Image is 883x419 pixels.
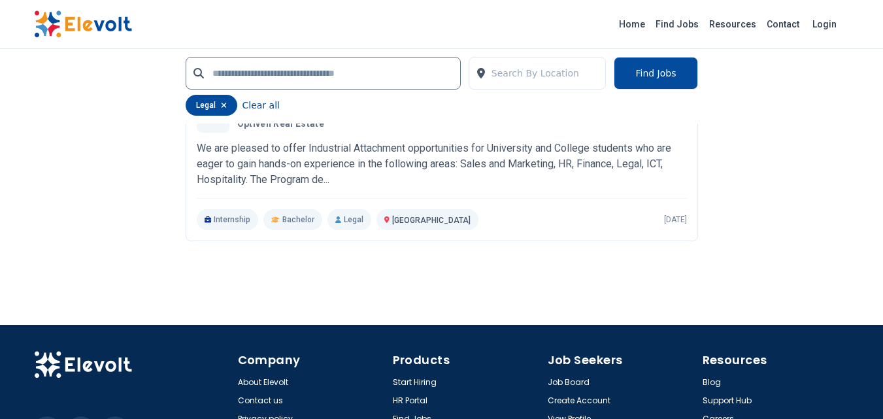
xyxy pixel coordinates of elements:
a: Find Jobs [650,14,704,35]
button: Find Jobs [614,57,697,90]
span: Optiven Real Estate [237,118,325,130]
h4: Products [393,351,540,369]
a: Blog [703,377,721,388]
a: Resources [704,14,761,35]
p: Internship [197,209,259,230]
a: Contact us [238,395,283,406]
h4: Job Seekers [548,351,695,369]
a: Home [614,14,650,35]
p: We are pleased to offer Industrial Attachment opportunities for University and College students w... [197,141,687,188]
p: [DATE] [664,214,687,225]
h4: Company [238,351,385,369]
span: Bachelor [282,214,314,225]
a: OLegal InternOptiven Real EstateWe are pleased to offer Industrial Attachment opportunities for U... [197,100,687,230]
img: Elevolt [34,351,132,378]
a: Support Hub [703,395,752,406]
p: Legal [327,209,371,230]
h4: Resources [703,351,850,369]
button: Clear all [242,95,280,116]
img: Elevolt [34,10,132,38]
a: About Elevolt [238,377,288,388]
span: [GEOGRAPHIC_DATA] [392,216,471,225]
a: Login [805,11,844,37]
a: HR Portal [393,395,427,406]
a: Contact [761,14,805,35]
div: legal [186,95,237,116]
a: Job Board [548,377,590,388]
a: Create Account [548,395,610,406]
iframe: Chat Widget [818,356,883,419]
a: Start Hiring [393,377,437,388]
